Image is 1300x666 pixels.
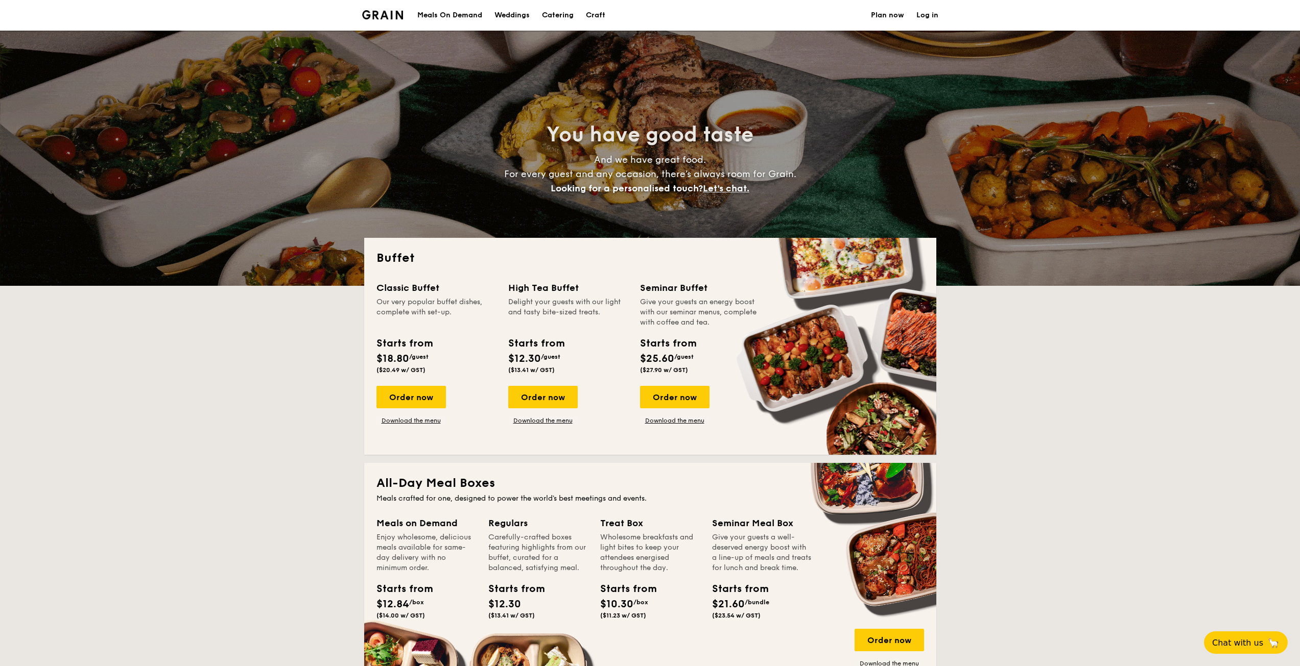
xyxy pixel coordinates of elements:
div: Starts from [712,581,758,597]
h2: Buffet [376,250,924,266]
span: And we have great food. For every guest and any occasion, there’s always room for Grain. [504,154,796,194]
span: $12.30 [508,353,541,365]
span: /box [409,599,424,606]
a: Download the menu [376,416,446,425]
div: Order now [376,386,446,408]
img: Grain [362,10,404,19]
div: Meals on Demand [376,516,476,530]
div: Starts from [508,336,564,351]
div: Treat Box [600,516,700,530]
div: Enjoy wholesome, delicious meals available for same-day delivery with no minimum order. [376,532,476,573]
span: /guest [674,353,694,360]
span: $21.60 [712,598,745,610]
span: ($20.49 w/ GST) [376,366,426,374]
div: Meals crafted for one, designed to power the world's best meetings and events. [376,494,924,504]
span: /guest [541,353,560,360]
div: Give your guests an energy boost with our seminar menus, complete with coffee and tea. [640,297,760,328]
span: ($23.54 w/ GST) [712,612,761,619]
div: Wholesome breakfasts and light bites to keep your attendees energised throughout the day. [600,532,700,573]
div: Starts from [640,336,696,351]
span: Let's chat. [703,183,749,194]
span: /box [633,599,648,606]
span: ($13.41 w/ GST) [508,366,555,374]
span: ($14.00 w/ GST) [376,612,425,619]
span: Looking for a personalised touch? [551,183,703,194]
div: Give your guests a well-deserved energy boost with a line-up of meals and treats for lunch and br... [712,532,812,573]
span: ($27.90 w/ GST) [640,366,688,374]
div: Classic Buffet [376,281,496,295]
div: Starts from [600,581,646,597]
button: Chat with us🦙 [1204,631,1288,654]
div: Regulars [488,516,588,530]
div: Order now [640,386,710,408]
a: Download the menu [640,416,710,425]
div: Seminar Meal Box [712,516,812,530]
span: ($13.41 w/ GST) [488,612,535,619]
a: Logotype [362,10,404,19]
div: Carefully-crafted boxes featuring highlights from our buffet, curated for a balanced, satisfying ... [488,532,588,573]
span: You have good taste [547,122,753,147]
div: Our very popular buffet dishes, complete with set-up. [376,297,496,328]
h2: All-Day Meal Boxes [376,475,924,491]
div: Order now [855,629,924,651]
span: 🦙 [1267,637,1280,649]
div: Seminar Buffet [640,281,760,295]
div: Starts from [376,336,432,351]
div: Starts from [376,581,422,597]
span: ($11.23 w/ GST) [600,612,646,619]
span: $10.30 [600,598,633,610]
span: $25.60 [640,353,674,365]
span: $12.84 [376,598,409,610]
span: /bundle [745,599,769,606]
div: High Tea Buffet [508,281,628,295]
a: Download the menu [508,416,578,425]
span: $12.30 [488,598,521,610]
span: /guest [409,353,429,360]
div: Delight your guests with our light and tasty bite-sized treats. [508,297,628,328]
div: Starts from [488,581,534,597]
div: Order now [508,386,578,408]
span: Chat with us [1212,638,1263,648]
span: $18.80 [376,353,409,365]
